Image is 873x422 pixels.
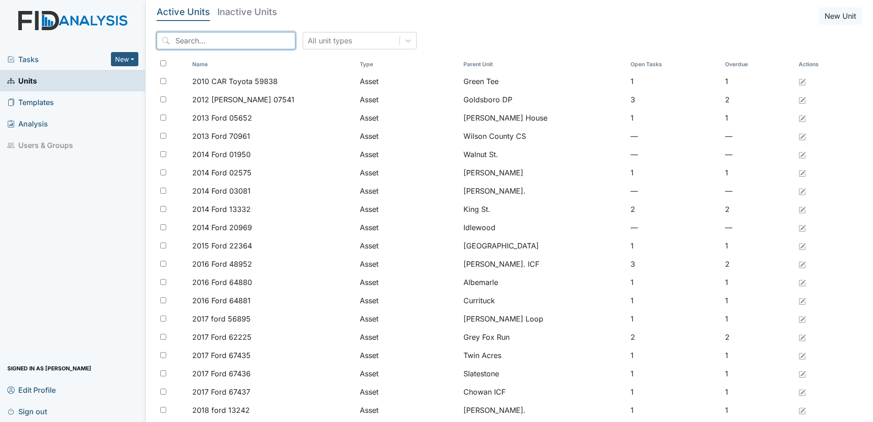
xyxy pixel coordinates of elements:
[627,328,722,346] td: 2
[721,364,795,383] td: 1
[192,222,252,233] span: 2014 Ford 20969
[721,145,795,164] td: —
[460,182,627,200] td: [PERSON_NAME].
[7,404,47,418] span: Sign out
[356,364,460,383] td: Asset
[799,386,806,397] a: Edit
[721,346,795,364] td: 1
[721,237,795,255] td: 1
[192,112,252,123] span: 2013 Ford 05652
[721,57,795,72] th: Toggle SortBy
[721,255,795,273] td: 2
[192,313,251,324] span: 2017 ford 56895
[819,7,862,25] button: New Unit
[460,328,627,346] td: Grey Fox Run
[627,109,722,127] td: 1
[192,405,250,416] span: 2018 ford 13242
[460,145,627,164] td: Walnut St.
[460,164,627,182] td: [PERSON_NAME]
[192,295,251,306] span: 2016 Ford 64881
[192,240,252,251] span: 2015 Ford 22364
[721,200,795,218] td: 2
[721,218,795,237] td: —
[460,109,627,127] td: [PERSON_NAME] House
[627,182,722,200] td: —
[356,145,460,164] td: Asset
[460,401,627,419] td: [PERSON_NAME].
[7,54,111,65] a: Tasks
[192,368,251,379] span: 2017 Ford 67436
[799,277,806,288] a: Edit
[308,35,352,46] div: All unit types
[627,127,722,145] td: —
[356,255,460,273] td: Asset
[799,167,806,178] a: Edit
[460,346,627,364] td: Twin Acres
[157,7,210,16] h5: Active Units
[721,182,795,200] td: —
[799,76,806,87] a: Edit
[356,310,460,328] td: Asset
[356,57,460,72] th: Toggle SortBy
[799,204,806,215] a: Edit
[799,131,806,142] a: Edit
[627,346,722,364] td: 1
[721,383,795,401] td: 1
[217,7,277,16] h5: Inactive Units
[627,57,722,72] th: Toggle SortBy
[627,145,722,164] td: —
[460,218,627,237] td: Idlewood
[192,94,295,105] span: 2012 [PERSON_NAME] 07541
[460,200,627,218] td: King St.
[627,310,722,328] td: 1
[721,127,795,145] td: —
[627,273,722,291] td: 1
[7,95,54,109] span: Templates
[460,291,627,310] td: Currituck
[795,57,841,72] th: Actions
[799,295,806,306] a: Edit
[627,164,722,182] td: 1
[356,346,460,364] td: Asset
[356,291,460,310] td: Asset
[356,383,460,401] td: Asset
[799,185,806,196] a: Edit
[460,127,627,145] td: Wilson County CS
[192,277,252,288] span: 2016 Ford 64880
[192,350,251,361] span: 2017 Ford 67435
[627,90,722,109] td: 3
[627,364,722,383] td: 1
[460,90,627,109] td: Goldsboro DP
[627,255,722,273] td: 3
[799,313,806,324] a: Edit
[799,112,806,123] a: Edit
[192,258,252,269] span: 2016 Ford 48952
[721,310,795,328] td: 1
[460,57,627,72] th: Toggle SortBy
[627,291,722,310] td: 1
[189,57,356,72] th: Toggle SortBy
[7,74,37,88] span: Units
[356,273,460,291] td: Asset
[356,182,460,200] td: Asset
[356,237,460,255] td: Asset
[799,350,806,361] a: Edit
[460,273,627,291] td: Albemarle
[799,94,806,105] a: Edit
[7,116,48,131] span: Analysis
[799,258,806,269] a: Edit
[799,149,806,160] a: Edit
[356,72,460,90] td: Asset
[192,204,251,215] span: 2014 Ford 13332
[460,72,627,90] td: Green Tee
[799,222,806,233] a: Edit
[627,200,722,218] td: 2
[799,368,806,379] a: Edit
[627,72,722,90] td: 1
[192,332,252,343] span: 2017 Ford 62225
[356,127,460,145] td: Asset
[356,109,460,127] td: Asset
[356,90,460,109] td: Asset
[460,364,627,383] td: Slatestone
